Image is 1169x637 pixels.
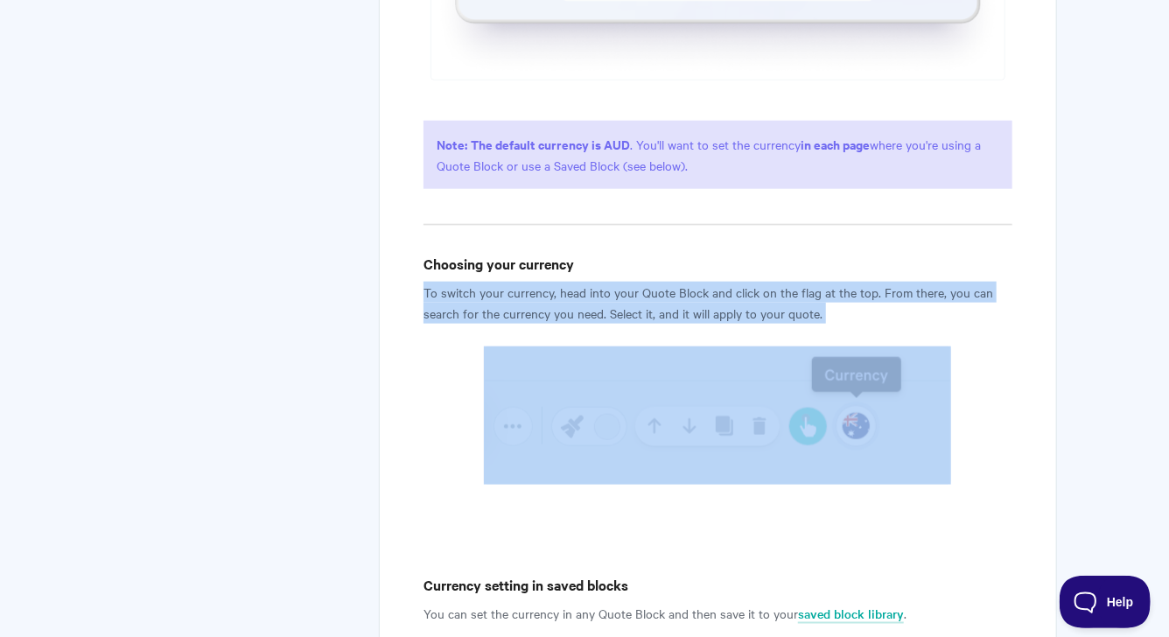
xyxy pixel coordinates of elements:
[423,574,1012,596] h4: Currency setting in saved blocks
[437,135,467,153] strong: Note:
[423,282,1012,324] p: To switch your currency, head into your Quote Block and click on the flag at the top. From there,...
[484,346,951,485] img: file-W1hhv85DLK.png
[423,121,1012,189] p: . You'll want to set the currency where you're using a Quote Block or use a Saved Block (see below).
[423,253,1012,275] h4: Choosing your currency
[423,603,1012,624] p: You can set the currency in any Quote Block and then save it to your .
[801,135,870,153] strong: in each page
[1060,576,1151,628] iframe: Toggle Customer Support
[798,605,904,624] a: saved block library
[471,135,630,153] strong: The default currency is AUD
